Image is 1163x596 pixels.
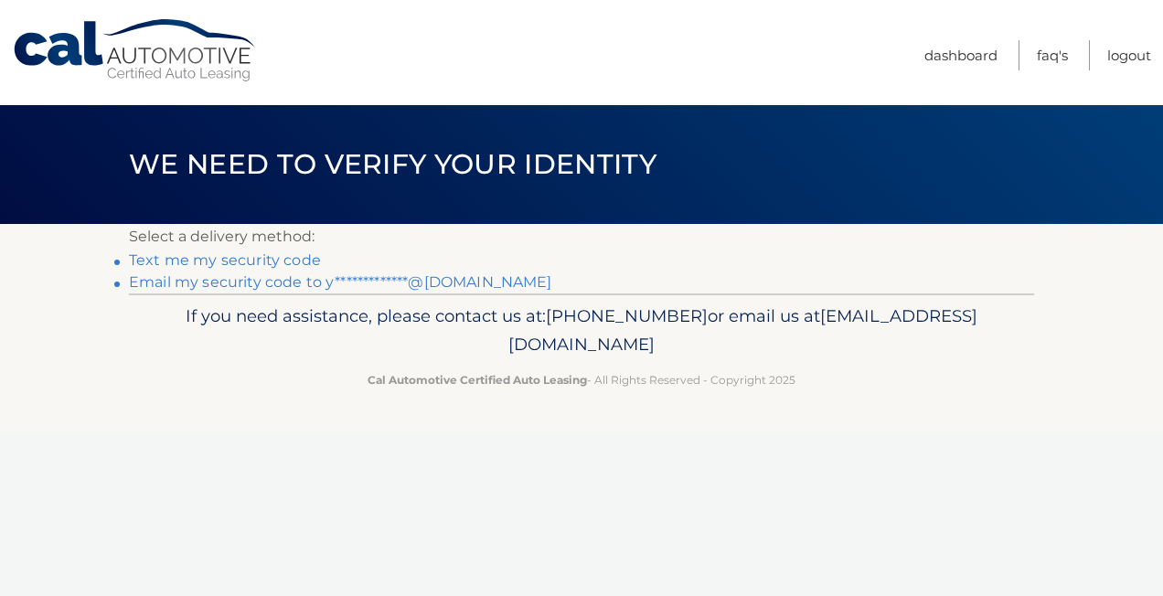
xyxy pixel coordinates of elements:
[368,373,587,387] strong: Cal Automotive Certified Auto Leasing
[546,305,708,326] span: [PHONE_NUMBER]
[129,224,1034,250] p: Select a delivery method:
[1107,40,1151,70] a: Logout
[141,370,1022,389] p: - All Rights Reserved - Copyright 2025
[129,251,321,269] a: Text me my security code
[924,40,998,70] a: Dashboard
[141,302,1022,360] p: If you need assistance, please contact us at: or email us at
[12,18,259,83] a: Cal Automotive
[1037,40,1068,70] a: FAQ's
[129,147,656,181] span: We need to verify your identity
